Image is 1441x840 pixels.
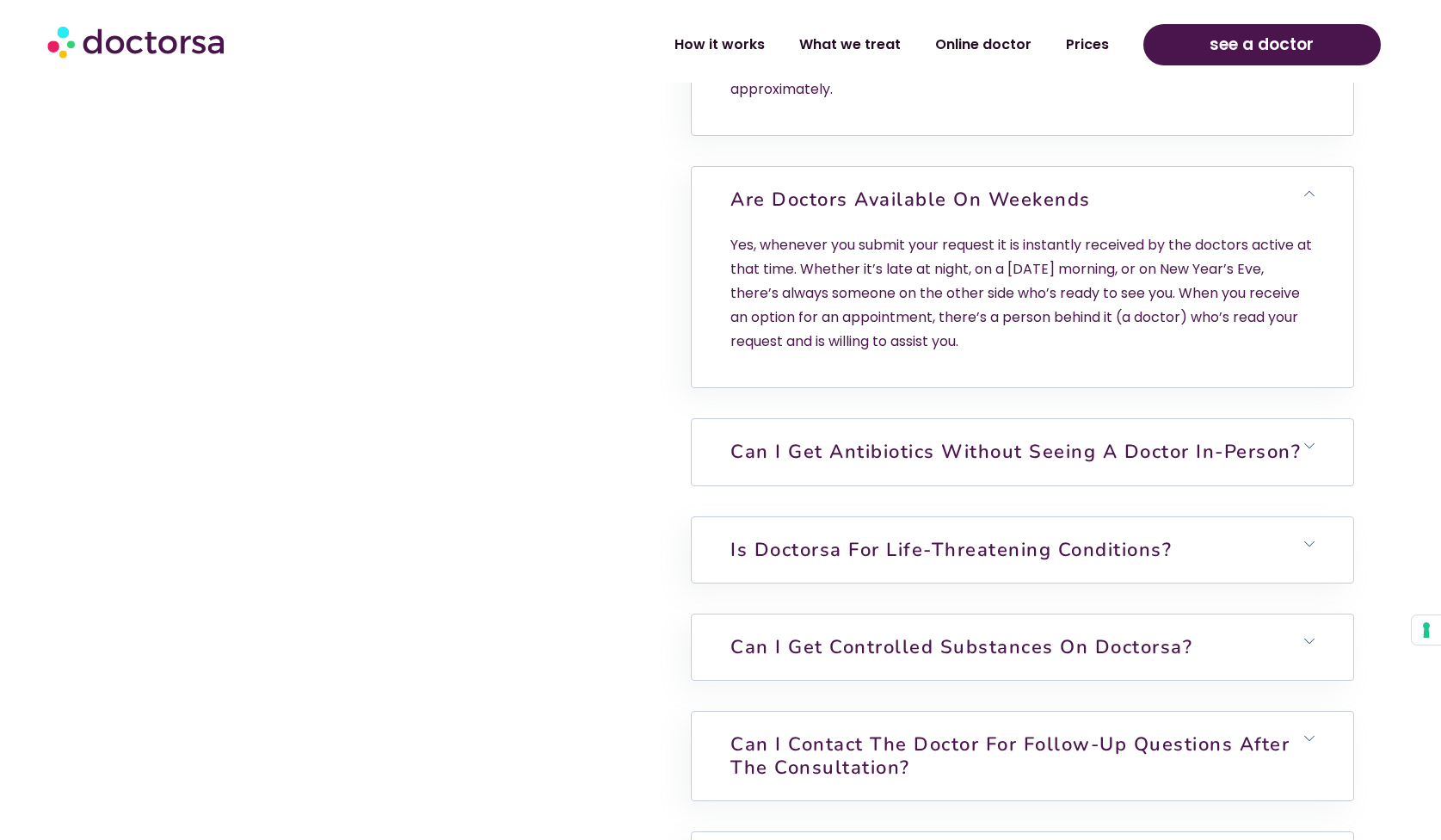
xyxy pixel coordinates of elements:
a: Can I get antibiotics without seeing a doctor in-person? [730,439,1301,465]
span: see a doctor [1210,31,1314,59]
button: Your consent preferences for tracking technologies [1412,615,1441,645]
h6: Can I get controlled substances on Doctorsa? [692,615,1353,680]
h6: Can I contact the doctor for follow-up questions after the consultation? [692,712,1353,800]
a: Online doctor [918,25,1049,65]
a: Can I get controlled substances on Doctorsa? [730,634,1192,660]
h6: Is Doctorsa for Life-Threatening Conditions? [692,517,1353,583]
p: Yes, whenever you submit your request it is instantly received by the doctors active at that time... [730,233,1315,354]
a: Is Doctorsa for Life-Threatening Conditions? [730,537,1172,563]
a: Are doctors available on weekends [730,187,1091,213]
nav: Menu [376,25,1125,65]
a: see a doctor [1143,24,1381,65]
h6: Can I get antibiotics without seeing a doctor in-person? [692,419,1353,485]
a: What we treat [782,25,918,65]
h6: Are doctors available on weekends [692,167,1353,232]
div: Are doctors available on weekends [692,233,1353,387]
a: Prices [1049,25,1126,65]
a: Can I contact the doctor for follow-up questions after the consultation? [730,732,1290,780]
a: How it works [657,25,782,65]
